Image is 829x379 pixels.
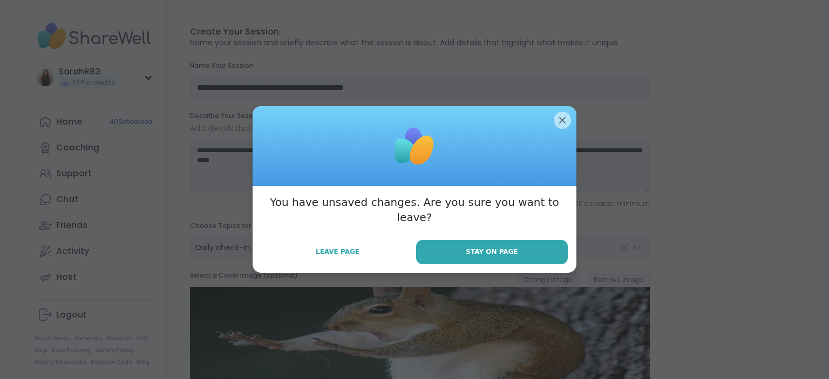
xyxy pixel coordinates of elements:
[466,247,518,257] span: Stay on Page
[261,195,568,225] h3: You have unsaved changes. Are you sure you want to leave?
[388,119,441,173] img: ShareWell Logomark
[261,240,414,263] button: Leave Page
[416,240,568,264] button: Stay on Page
[316,247,359,257] span: Leave Page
